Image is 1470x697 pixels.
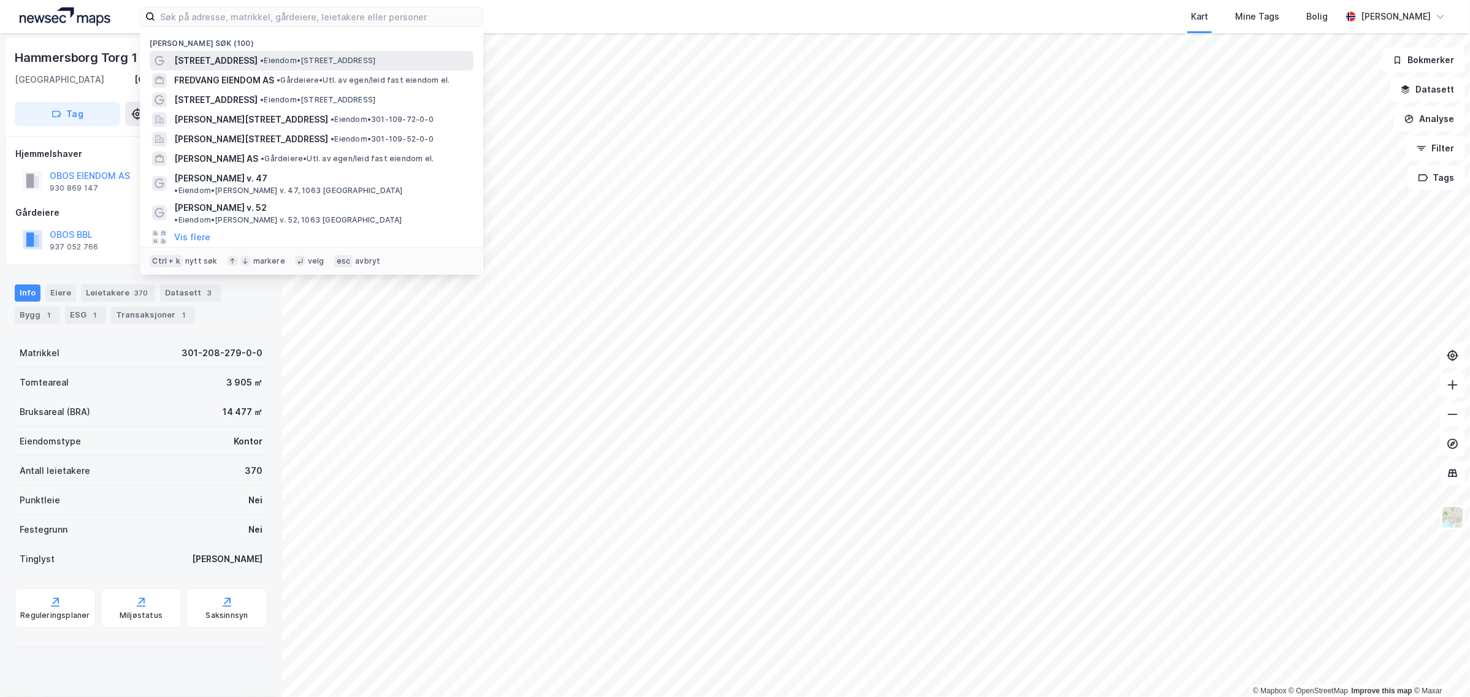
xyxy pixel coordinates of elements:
div: Tomteareal [20,375,69,390]
span: • [174,186,178,195]
button: Datasett [1390,77,1465,102]
div: 3 905 ㎡ [226,375,262,390]
div: Reguleringsplaner [20,611,90,620]
div: Saksinnsyn [206,611,248,620]
div: 14 477 ㎡ [223,405,262,419]
a: Improve this map [1352,687,1412,695]
span: • [260,56,264,65]
div: Hammersborg Torg 1 [15,48,139,67]
div: velg [308,256,324,266]
span: [PERSON_NAME][STREET_ADDRESS] [174,112,328,127]
div: Antall leietakere [20,463,90,478]
div: Kart [1191,9,1208,24]
div: Nei [248,522,262,537]
span: • [260,95,264,104]
a: Mapbox [1253,687,1287,695]
div: [GEOGRAPHIC_DATA] [15,72,104,87]
div: 370 [245,463,262,478]
div: Ctrl + k [150,255,183,267]
div: Punktleie [20,493,60,508]
div: 1 [178,309,190,321]
div: [GEOGRAPHIC_DATA], 208/279 [134,72,267,87]
div: Mine Tags [1235,9,1279,24]
div: 370 [132,287,150,299]
span: [STREET_ADDRESS] [174,93,258,107]
button: Tag [15,102,120,126]
button: Analyse [1394,107,1465,131]
div: 930 869 147 [50,183,98,193]
span: • [174,215,178,224]
div: Leietakere [81,284,155,302]
div: Kontrollprogram for chat [1409,638,1470,697]
div: markere [253,256,285,266]
span: • [331,134,334,143]
div: Bolig [1306,9,1328,24]
div: Info [15,284,40,302]
span: [PERSON_NAME] AS [174,151,258,166]
span: FREDVANG EIENDOM AS [174,73,274,88]
span: Eiendom • 301-109-52-0-0 [331,134,434,144]
div: esc [334,255,353,267]
div: Gårdeiere [15,205,267,220]
span: Gårdeiere • Utl. av egen/leid fast eiendom el. [277,75,450,85]
div: Transaksjoner [111,307,195,324]
span: • [277,75,280,85]
input: Søk på adresse, matrikkel, gårdeiere, leietakere eller personer [155,7,483,26]
span: Eiendom • [STREET_ADDRESS] [260,95,375,105]
span: Gårdeiere • Utl. av egen/leid fast eiendom el. [261,154,434,164]
div: Hjemmelshaver [15,147,267,161]
div: [PERSON_NAME] [1361,9,1431,24]
button: Bokmerker [1382,48,1465,72]
div: Bruksareal (BRA) [20,405,90,419]
iframe: Chat Widget [1409,638,1470,697]
button: Vis flere [174,230,210,245]
div: Eiere [45,284,76,302]
span: • [331,115,334,124]
div: ESG [65,307,106,324]
span: [PERSON_NAME] v. 52 [174,200,267,215]
div: Festegrunn [20,522,67,537]
div: Matrikkel [20,346,59,360]
span: Eiendom • [PERSON_NAME] v. 52, 1063 [GEOGRAPHIC_DATA] [174,215,402,225]
span: Eiendom • 301-109-72-0-0 [331,115,434,124]
a: OpenStreetMap [1289,687,1349,695]
span: [PERSON_NAME] v. 47 [174,171,267,186]
div: Miljøstatus [120,611,163,620]
span: [PERSON_NAME][STREET_ADDRESS] [174,132,328,147]
div: Tinglyst [20,552,55,566]
span: • [261,154,264,163]
div: Datasett [160,284,221,302]
span: Eiendom • [STREET_ADDRESS] [260,56,375,66]
span: Eiendom • [PERSON_NAME] v. 47, 1063 [GEOGRAPHIC_DATA] [174,186,402,196]
div: 1 [89,309,101,321]
div: 1 [43,309,55,321]
div: [PERSON_NAME] søk (100) [140,29,483,51]
div: Nei [248,493,262,508]
div: 937 052 766 [50,242,98,252]
div: avbryt [355,256,380,266]
img: logo.a4113a55bc3d86da70a041830d287a7e.svg [20,7,110,26]
div: Kontor [234,434,262,449]
button: Tags [1408,166,1465,190]
div: Bygg [15,307,60,324]
button: Filter [1406,136,1465,161]
div: Eiendomstype [20,434,81,449]
div: [PERSON_NAME] [192,552,262,566]
img: Z [1441,506,1464,529]
div: nytt søk [185,256,218,266]
div: 3 [204,287,216,299]
span: [STREET_ADDRESS] [174,53,258,68]
div: 301-208-279-0-0 [182,346,262,360]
